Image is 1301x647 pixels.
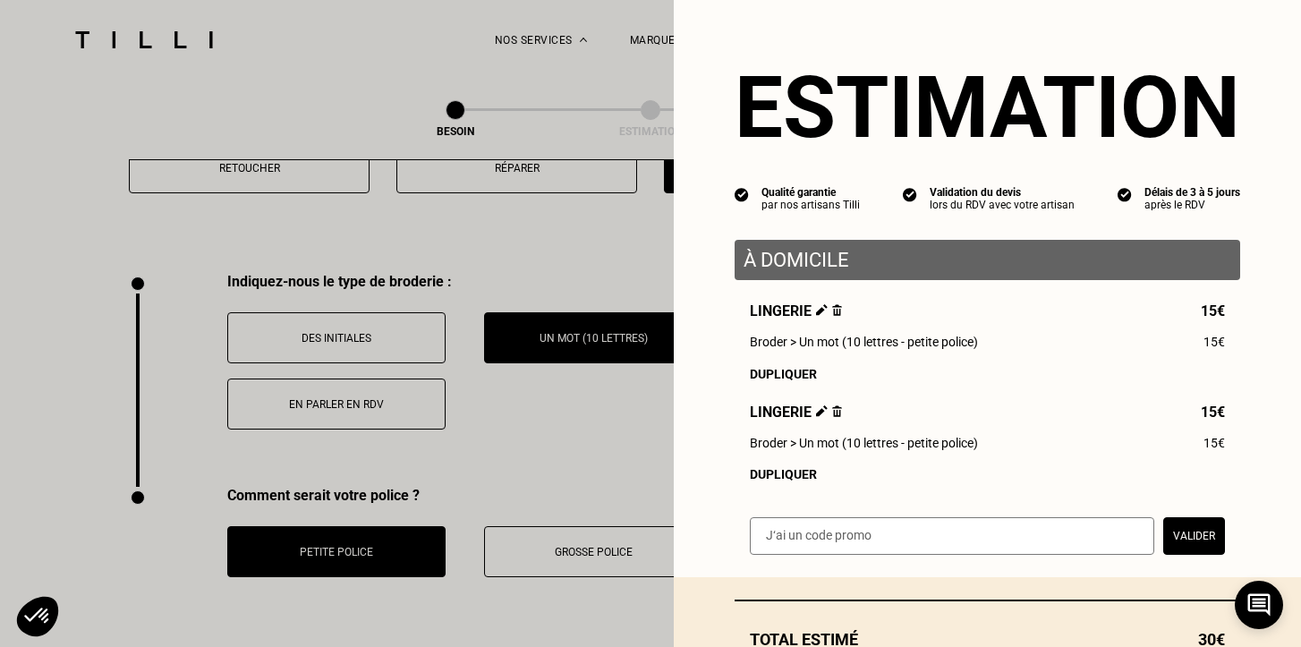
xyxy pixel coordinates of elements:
[832,405,842,417] img: Supprimer
[750,367,1225,381] div: Dupliquer
[930,186,1075,199] div: Validation du devis
[735,57,1240,157] section: Estimation
[750,335,978,349] span: Broder > Un mot (10 lettres - petite police)
[750,467,1225,481] div: Dupliquer
[1203,335,1225,349] span: 15€
[832,304,842,316] img: Supprimer
[750,436,978,450] span: Broder > Un mot (10 lettres - petite police)
[1118,186,1132,202] img: icon list info
[1144,199,1240,211] div: après le RDV
[930,199,1075,211] div: lors du RDV avec votre artisan
[750,404,842,421] span: Lingerie
[1201,302,1225,319] span: 15€
[903,186,917,202] img: icon list info
[1201,404,1225,421] span: 15€
[816,304,828,316] img: Éditer
[750,302,842,319] span: Lingerie
[744,249,1231,271] p: À domicile
[735,186,749,202] img: icon list info
[750,517,1154,555] input: J‘ai un code promo
[816,405,828,417] img: Éditer
[761,186,860,199] div: Qualité garantie
[1144,186,1240,199] div: Délais de 3 à 5 jours
[1163,517,1225,555] button: Valider
[761,199,860,211] div: par nos artisans Tilli
[1203,436,1225,450] span: 15€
